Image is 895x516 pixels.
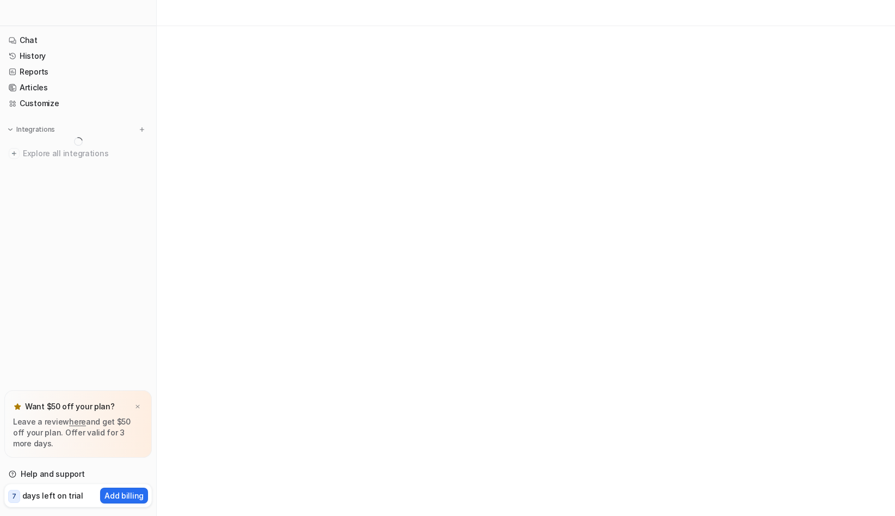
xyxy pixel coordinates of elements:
[9,148,20,159] img: explore all integrations
[23,145,147,162] span: Explore all integrations
[22,490,83,501] p: days left on trial
[100,488,148,503] button: Add billing
[138,126,146,133] img: menu_add.svg
[4,33,152,48] a: Chat
[4,64,152,79] a: Reports
[4,96,152,111] a: Customize
[25,401,115,412] p: Want $50 off your plan?
[13,402,22,411] img: star
[4,146,152,161] a: Explore all integrations
[104,490,144,501] p: Add billing
[69,417,86,426] a: here
[4,124,58,135] button: Integrations
[12,492,16,501] p: 7
[13,416,143,449] p: Leave a review and get $50 off your plan. Offer valid for 3 more days.
[134,403,141,410] img: x
[4,466,152,482] a: Help and support
[16,125,55,134] p: Integrations
[4,80,152,95] a: Articles
[4,48,152,64] a: History
[7,126,14,133] img: expand menu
